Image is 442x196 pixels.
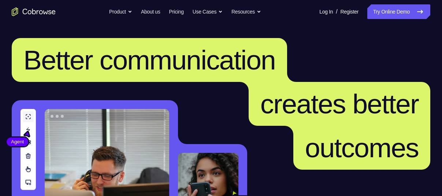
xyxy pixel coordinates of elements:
button: Resources [231,4,261,19]
span: / [336,7,337,16]
button: Use Cases [193,4,223,19]
span: outcomes [305,132,419,163]
a: Pricing [169,4,183,19]
button: Product [109,4,132,19]
span: Better communication [23,45,275,75]
a: Try Online Demo [367,4,430,19]
a: Go to the home page [12,7,56,16]
a: About us [141,4,160,19]
a: Register [341,4,359,19]
a: Log In [319,4,333,19]
span: creates better [260,88,419,119]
